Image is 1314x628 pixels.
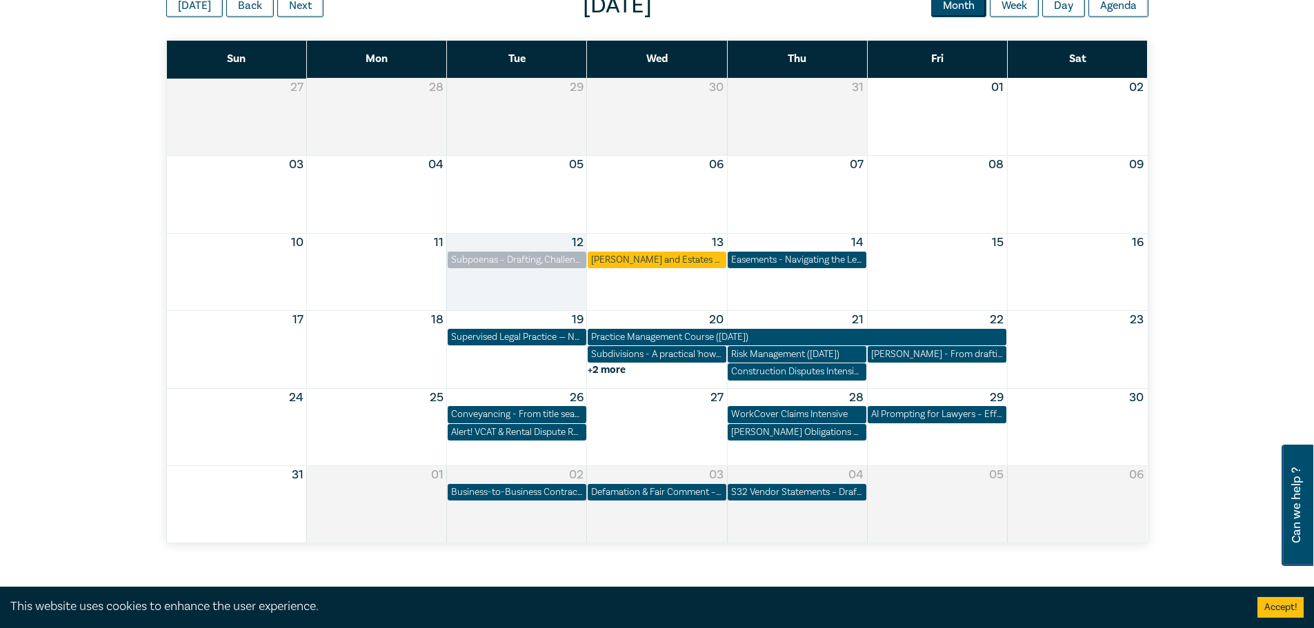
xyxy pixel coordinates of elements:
button: 16 [1132,234,1144,252]
button: 09 [1129,156,1144,174]
button: 15 [992,234,1004,252]
div: Wills - From drafting to costing (August 2025) [871,347,1003,361]
span: Mon [366,52,388,65]
div: AI Prompting for Lawyers – Effective Skills for Legal Practice [871,407,1003,421]
button: 06 [1129,466,1144,484]
div: Risk Management (August 2025) [731,347,863,361]
span: Tue [508,52,526,65]
button: 28 [849,389,864,407]
div: Wills and Estates Conference [591,253,723,267]
div: Harman Obligations – Collateral and Strategic Uses [731,425,863,439]
button: 29 [990,389,1004,407]
button: 03 [289,156,303,174]
span: Thu [788,52,806,65]
button: 27 [290,79,303,97]
div: Subdivisions - A practical 'how to' (August 2025) [591,347,723,361]
button: 02 [569,466,584,484]
span: Fri [931,52,944,65]
span: Sun [227,52,246,65]
button: 04 [848,466,864,484]
button: +2 more [588,363,626,376]
button: 01 [431,466,444,484]
button: 31 [852,79,864,97]
span: Can we help ? [1290,453,1303,558]
button: 11 [434,234,444,252]
button: 30 [709,79,724,97]
button: 31 [292,466,303,484]
button: 03 [709,466,724,484]
button: 29 [570,79,584,97]
button: 07 [850,156,864,174]
button: 10 [291,234,303,252]
button: 02 [1129,79,1144,97]
div: S32 Vendor Statements – Drafting for Risk, Clarity & Compliance [731,485,863,499]
button: 20 [709,311,724,329]
div: Conveyancing - From title search to settlement (August 2025) [451,407,583,421]
button: 19 [572,311,584,329]
div: Practice Management Course (August 2025) [591,330,1003,344]
button: 13 [712,234,724,252]
button: 18 [431,311,444,329]
div: Easements - Navigating the Legal Complexities [731,253,863,267]
div: WorkCover Claims Intensive [731,407,863,421]
span: Sat [1069,52,1086,65]
button: 14 [851,234,864,252]
button: 01 [991,79,1004,97]
button: 06 [709,156,724,174]
div: Month View [166,40,1148,543]
button: 17 [292,311,303,329]
button: 22 [990,311,1004,329]
div: Construction Disputes Intensive [731,365,863,378]
button: Accept cookies [1257,597,1304,618]
div: Defamation & Fair Comment – Drawing the Legal Line [591,485,723,499]
div: Alert! VCAT & Rental Dispute Resolution Victoria Reforms 2025 [451,425,583,439]
button: 27 [710,389,724,407]
div: Supervised Legal Practice — Navigating Obligations and Risks [451,330,583,344]
button: 23 [1130,311,1144,329]
button: 05 [989,466,1004,484]
button: 12 [572,234,584,252]
button: 04 [428,156,444,174]
div: Business-to-Business Contracts and the ACL: What Every Drafter Needs to Know [451,485,583,499]
button: 25 [430,389,444,407]
button: 21 [852,311,864,329]
button: 28 [429,79,444,97]
div: This website uses cookies to enhance the user experience. [10,598,1237,616]
button: 26 [570,389,584,407]
button: 08 [988,156,1004,174]
span: Wed [646,52,668,65]
button: 30 [1129,389,1144,407]
button: 24 [289,389,303,407]
button: 05 [569,156,584,174]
